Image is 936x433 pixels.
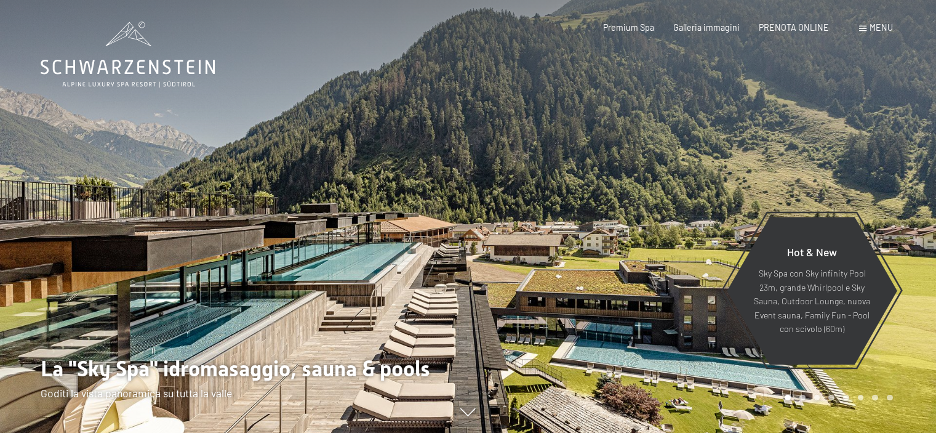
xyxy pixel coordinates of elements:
div: Carousel Page 1 (Current Slide) [785,395,791,401]
div: Carousel Page 6 [858,395,864,401]
div: Carousel Page 3 [814,395,820,401]
p: Sky Spa con Sky infinity Pool 23m, grande Whirlpool e Sky Sauna, Outdoor Lounge, nuova Event saun... [753,267,871,336]
div: Carousel Page 5 [843,395,849,401]
a: Galleria immagini [673,22,740,33]
span: Menu [870,22,893,33]
div: Carousel Pagination [780,395,892,401]
span: Hot & New [787,245,837,259]
div: Carousel Page 7 [872,395,878,401]
div: Carousel Page 4 [828,395,834,401]
div: Carousel Page 2 [799,395,806,401]
a: Premium Spa [603,22,654,33]
a: PRENOTA ONLINE [759,22,829,33]
a: Hot & New Sky Spa con Sky infinity Pool 23m, grande Whirlpool e Sky Sauna, Outdoor Lounge, nuova ... [726,216,898,365]
div: Carousel Page 8 [887,395,893,401]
